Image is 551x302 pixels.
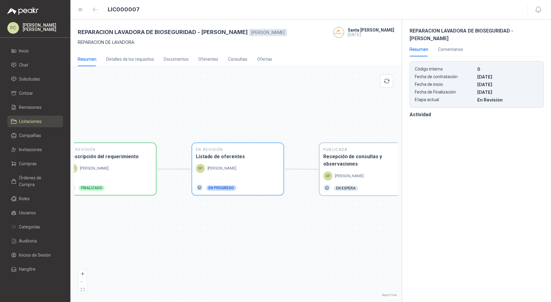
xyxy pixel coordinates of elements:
span: Solicitudes [19,76,40,82]
span: Órdenes de Compra [19,174,57,188]
p: [DATE] [348,32,394,37]
span: Remisiones [19,104,42,111]
div: Resumen [78,56,96,63]
span: Inicios de Sesión [19,252,51,258]
div: Finalizado [79,185,104,191]
h2: Publicada [323,147,407,153]
p: SF [326,173,330,179]
a: Licitaciones [7,116,63,127]
span: Hangfire [19,266,36,273]
a: Categorías [7,221,63,233]
span: Compañías [19,132,41,139]
span: Cotizar [19,90,33,97]
p: 0 [477,67,538,72]
span: Roles [19,195,30,202]
p: SF [71,165,75,171]
div: Resumen [410,46,428,53]
span: Categorías [19,224,40,230]
button: fit view [79,286,87,294]
a: Invitaciones [7,144,63,155]
p: Etapa actual [415,97,476,102]
h2: En Revisión [196,147,280,153]
div: PC [7,22,19,34]
p: REPARACION DE LAVADORA. [78,40,394,45]
span: Inicio [19,48,29,54]
h3: REPARACION LAVADORA DE BIOSEGURIDAD - [PERSON_NAME] [410,27,544,42]
span: Licitaciones [19,118,42,125]
a: Compañías [7,130,63,141]
p: [PERSON_NAME] [80,165,109,171]
a: Inicios de Sesión [7,249,63,261]
button: zoom in [79,270,87,278]
div: Detalles de los requisitos [106,56,154,63]
a: Usuarios [7,207,63,219]
div: Comentarios [438,46,463,53]
span: Usuarios [19,209,36,216]
p: Fecha de Finalización [415,90,476,95]
a: React Flow attribution [382,293,397,297]
div: En RevisiónDescripción del requerimientoSF[PERSON_NAME]Finalizado [65,143,156,195]
a: Compras [7,158,63,170]
a: Remisiones [7,101,63,113]
span: Invitaciones [19,146,42,153]
h2: En Revisión [68,147,152,153]
p: [DATE] [477,82,538,87]
div: Consultas [228,56,247,63]
button: zoom out [79,278,87,286]
p: [DATE] [477,90,538,95]
h3: Listado de oferentes [196,153,280,160]
p: [DATE] [477,74,538,79]
a: Auditoria [7,235,63,247]
span: Chat [19,62,28,68]
a: Roles [7,193,63,205]
h3: REPARACION LAVADORA DE BIOSEGURIDAD - [PERSON_NAME] [78,28,248,36]
div: Documentos [164,56,189,63]
p: En Revisión [477,97,538,102]
div: Ofertas [257,56,272,63]
a: Solicitudes [7,73,63,85]
h3: Actividad [410,111,544,118]
div: En RevisiónListado de oferentesSF[PERSON_NAME]En progreso [192,143,283,195]
div: PublicadaRecepción de consultas y observacionesSF[PERSON_NAME]En espera [320,143,410,195]
h1: LIC000007 [108,5,140,14]
div: En espera [334,186,358,191]
div: En progreso [206,185,236,191]
a: Hangfire [7,263,63,275]
a: Órdenes de Compra [7,172,63,190]
img: Company Logo [334,27,344,37]
p: [PERSON_NAME] [335,173,364,179]
h4: Santa [PERSON_NAME] [348,28,394,32]
p: [PERSON_NAME] [208,165,236,171]
span: Compras [19,160,37,167]
img: Logo peakr [7,7,39,15]
span: Auditoria [19,238,37,244]
a: Chat [7,59,63,71]
p: Código interno [415,67,476,72]
p: Fecha de contratación [415,74,476,79]
h3: Recepción de consultas y observaciones [323,153,407,168]
div: Oferentes [198,56,218,63]
a: Inicio [7,45,63,57]
p: SF [198,165,203,171]
p: [PERSON_NAME] [PERSON_NAME] [23,23,63,32]
h3: Descripción del requerimiento [68,153,152,160]
p: Fecha de inicio [415,82,476,87]
div: [PERSON_NAME] [249,29,287,36]
a: Cotizar [7,87,63,99]
div: React Flow controls [79,270,87,294]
